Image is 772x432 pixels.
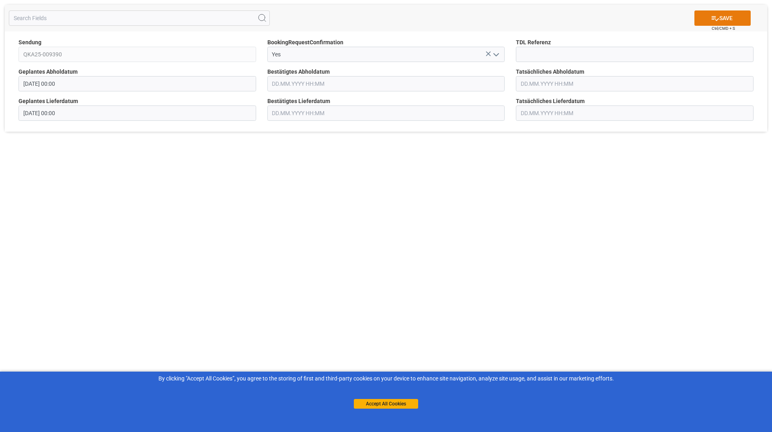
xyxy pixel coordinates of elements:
[516,105,754,121] input: DD.MM.YYYY HH:MM
[712,25,735,31] span: Ctrl/CMD + S
[516,76,754,91] input: DD.MM.YYYY HH:MM
[267,105,505,121] input: DD.MM.YYYY HH:MM
[18,97,78,105] span: Geplantes Lieferdatum
[516,97,585,105] span: Tatsächliches Lieferdatum
[516,68,584,76] span: Tatsächliches Abholdatum
[354,399,418,409] button: Accept All Cookies
[267,38,343,47] span: BookingRequestConfirmation
[18,105,256,121] input: DD.MM.YYYY HH:MM
[18,76,256,91] input: DD.MM.YYYY HH:MM
[18,38,41,47] span: Sendung
[267,68,330,76] span: Bestätigtes Abholdatum
[18,68,78,76] span: Geplantes Abholdatum
[490,48,502,61] button: open menu
[9,10,270,26] input: Search Fields
[267,76,505,91] input: DD.MM.YYYY HH:MM
[6,374,766,383] div: By clicking "Accept All Cookies”, you agree to the storing of first and third-party cookies on yo...
[516,38,551,47] span: TDL Referenz
[694,10,751,26] button: SAVE
[267,97,330,105] span: Bestätigtes Lieferdatum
